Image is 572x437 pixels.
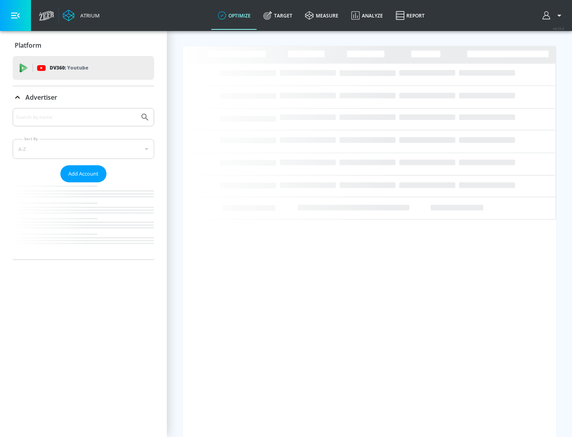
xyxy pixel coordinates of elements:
[211,1,257,30] a: optimize
[23,136,40,141] label: Sort By
[13,108,154,259] div: Advertiser
[389,1,431,30] a: Report
[77,12,100,19] div: Atrium
[60,165,106,182] button: Add Account
[15,41,41,50] p: Platform
[68,169,99,178] span: Add Account
[13,182,154,259] nav: list of Advertiser
[13,56,154,80] div: DV360: Youtube
[345,1,389,30] a: Analyze
[13,86,154,108] div: Advertiser
[63,10,100,21] a: Atrium
[16,112,136,122] input: Search by name
[299,1,345,30] a: measure
[67,64,88,72] p: Youtube
[13,139,154,159] div: A-Z
[553,26,564,31] span: v 4.25.4
[25,93,57,102] p: Advertiser
[13,34,154,56] div: Platform
[50,64,88,72] p: DV360:
[257,1,299,30] a: Target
